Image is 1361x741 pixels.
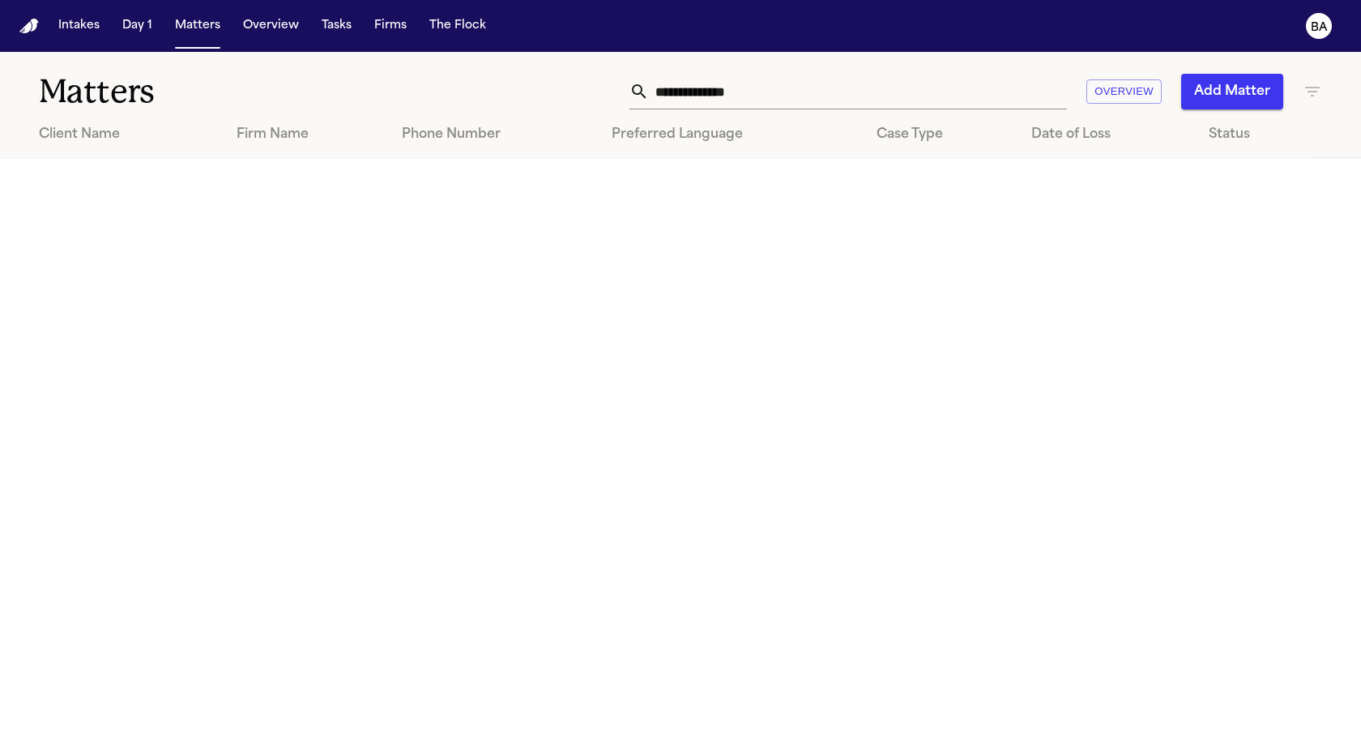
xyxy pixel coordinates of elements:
button: Tasks [315,11,358,41]
div: Firm Name [237,125,376,144]
h1: Matters [39,71,404,112]
a: Home [19,19,39,34]
button: Intakes [52,11,106,41]
div: Client Name [39,125,211,144]
img: Finch Logo [19,19,39,34]
button: Overview [1086,79,1162,105]
div: Preferred Language [612,125,851,144]
button: Day 1 [116,11,159,41]
button: Matters [169,11,227,41]
button: Add Matter [1181,74,1283,109]
div: Phone Number [402,125,586,144]
div: Date of Loss [1031,125,1183,144]
text: BA [1311,22,1328,33]
div: Status [1209,125,1296,144]
button: Firms [368,11,413,41]
button: The Flock [423,11,493,41]
div: Case Type [877,125,1006,144]
button: Overview [237,11,305,41]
